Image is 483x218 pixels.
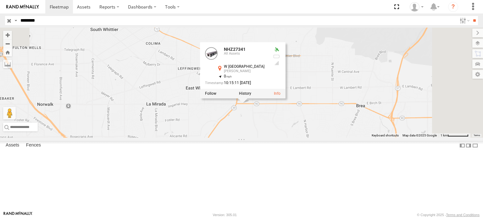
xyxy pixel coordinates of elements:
button: Zoom Home [3,48,12,56]
a: Terms and Conditions [446,213,480,217]
label: Fences [23,141,44,150]
div: Date/time of location update [205,81,268,85]
button: Keyboard shortcuts [372,133,399,138]
div: Last Event GSM Signal Strength [273,61,280,66]
label: Hide Summary Table [472,141,478,150]
label: Dock Summary Table to the Right [465,141,472,150]
div: All Assets [224,52,268,56]
button: Zoom in [3,31,12,39]
label: Dock Summary Table to the Left [459,141,465,150]
a: View Asset Details [205,47,218,60]
div: Valid GPS Fix [273,47,280,52]
span: 0 [224,74,232,78]
label: Search Query [13,16,18,25]
label: Assets [3,141,22,150]
div: W [GEOGRAPHIC_DATA] [224,65,268,69]
span: Map data ©2025 Google [402,134,437,137]
div: Zulema McIntosch [408,2,426,12]
label: Realtime tracking of Asset [205,92,216,96]
a: View Asset Details [274,92,280,96]
div: Version: 305.01 [213,213,237,217]
span: 1 km [441,134,447,137]
i: ? [448,2,458,12]
a: Terms [474,134,480,137]
div: [PERSON_NAME] [224,69,268,73]
img: rand-logo.svg [6,5,39,9]
button: Zoom out [3,39,12,48]
label: View Asset History [239,92,251,96]
label: Search Filter Options [457,16,471,25]
button: Drag Pegman onto the map to open Street View [3,107,16,120]
div: No battery health information received from this device. [273,54,280,59]
label: Measure [3,60,12,68]
div: © Copyright 2025 - [417,213,480,217]
a: Visit our Website [3,212,32,218]
label: Map Settings [472,70,483,79]
a: NHZ27341 [224,47,246,52]
button: Map Scale: 1 km per 63 pixels [439,133,470,138]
